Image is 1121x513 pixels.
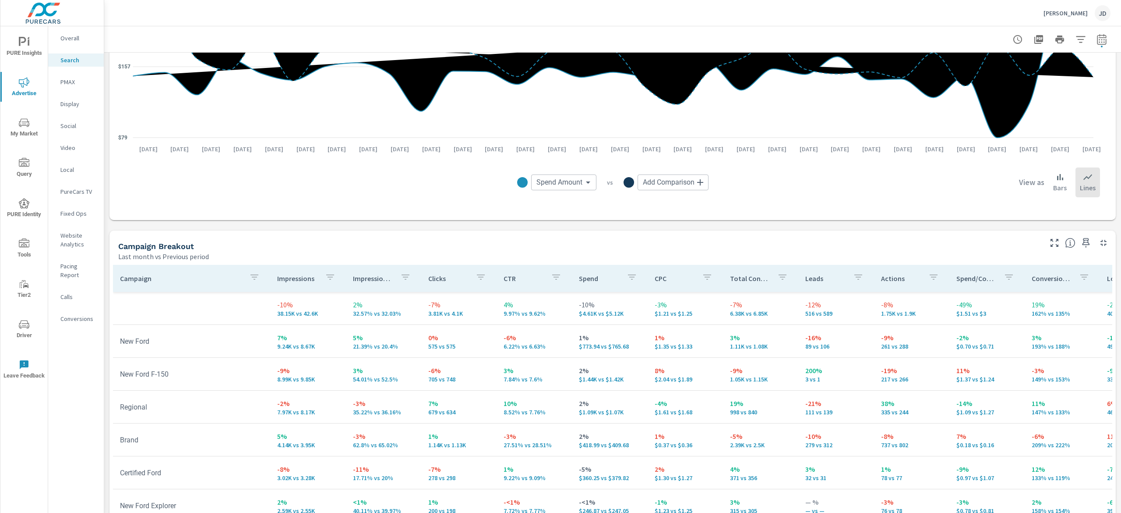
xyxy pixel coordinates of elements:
[881,464,942,474] p: 1%
[573,145,604,153] p: [DATE]
[48,229,104,251] div: Website Analytics
[113,363,270,385] td: New Ford F-150
[1032,343,1093,350] p: 193% vs 188%
[3,118,45,139] span: My Market
[504,274,544,283] p: CTR
[60,187,97,196] p: PureCars TV
[730,310,791,317] p: 6,383 vs 6,850
[60,209,97,218] p: Fixed Ops
[1093,31,1110,48] button: Select Date Range
[277,365,338,376] p: -9%
[48,141,104,154] div: Video
[856,145,887,153] p: [DATE]
[60,143,97,152] p: Video
[956,442,1018,449] p: $0.18 vs $0.16
[655,442,716,449] p: $0.37 vs $0.36
[504,442,565,449] p: 27.51% vs 28.51%
[655,365,716,376] p: 8%
[956,376,1018,383] p: $1.37 vs $1.24
[579,343,640,350] p: $773.94 vs $765.68
[881,310,942,317] p: 1,751 vs 1,902
[805,497,867,507] p: — %
[428,310,490,317] p: 3.81K vs 4.1K
[1032,376,1093,383] p: 149% vs 153%
[655,398,716,409] p: -4%
[48,312,104,325] div: Conversions
[504,431,565,442] p: -3%
[48,290,104,303] div: Calls
[956,274,997,283] p: Spend/Conversion
[1045,145,1075,153] p: [DATE]
[353,376,414,383] p: 54.01% vs 52.5%
[353,145,384,153] p: [DATE]
[3,279,45,300] span: Tier2
[881,343,942,350] p: 261 vs 288
[956,464,1018,474] p: -9%
[353,343,414,350] p: 21.39% vs 20.4%
[60,314,97,323] p: Conversions
[164,145,195,153] p: [DATE]
[60,56,97,64] p: Search
[277,332,338,343] p: 7%
[48,163,104,176] div: Local
[730,409,791,416] p: 998 vs 840
[428,274,469,283] p: Clicks
[60,165,97,174] p: Local
[277,299,338,310] p: -10%
[805,343,867,350] p: 89 vs 106
[353,398,414,409] p: -3%
[730,274,770,283] p: Total Conversions
[638,175,709,190] div: Add Comparison
[277,343,338,350] p: 9,238 vs 8,671
[655,464,716,474] p: 2%
[825,145,855,153] p: [DATE]
[353,431,414,442] p: -3%
[881,332,942,343] p: -9%
[60,231,97,249] p: Website Analytics
[353,274,393,283] p: Impression Share
[504,332,565,343] p: -6%
[428,343,490,350] p: 575 vs 575
[428,409,490,416] p: 679 vs 634
[881,474,942,481] p: 78 vs 77
[1053,182,1067,193] p: Bars
[1047,236,1061,250] button: Make Fullscreen
[3,319,45,341] span: Driver
[428,497,490,507] p: 1%
[504,376,565,383] p: 7.84% vs 7.6%
[60,100,97,108] p: Display
[353,464,414,474] p: -11%
[48,119,104,132] div: Social
[113,396,270,418] td: Regional
[596,178,624,186] p: vs
[60,262,97,279] p: Pacing Report
[384,145,415,153] p: [DATE]
[1032,310,1093,317] p: 162% vs 135%
[579,310,640,317] p: $4.61K vs $5.12K
[730,365,791,376] p: -9%
[956,497,1018,507] p: -3%
[428,474,490,481] p: 278 vs 298
[479,145,509,153] p: [DATE]
[416,145,447,153] p: [DATE]
[353,365,414,376] p: 3%
[655,431,716,442] p: 1%
[805,332,867,343] p: -16%
[428,365,490,376] p: -6%
[730,431,791,442] p: -5%
[762,145,793,153] p: [DATE]
[805,464,867,474] p: 3%
[655,332,716,343] p: 1%
[1065,238,1075,248] span: This is a summary of Search performance results by campaign. Each column can be sorted.
[353,332,414,343] p: 5%
[48,260,104,281] div: Pacing Report
[3,77,45,99] span: Advertise
[118,135,127,141] text: $79
[881,274,921,283] p: Actions
[881,409,942,416] p: 335 vs 244
[805,376,867,383] p: 3 vs 1
[956,332,1018,343] p: -2%
[353,442,414,449] p: 62.8% vs 65.02%
[0,26,48,389] div: nav menu
[730,145,761,153] p: [DATE]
